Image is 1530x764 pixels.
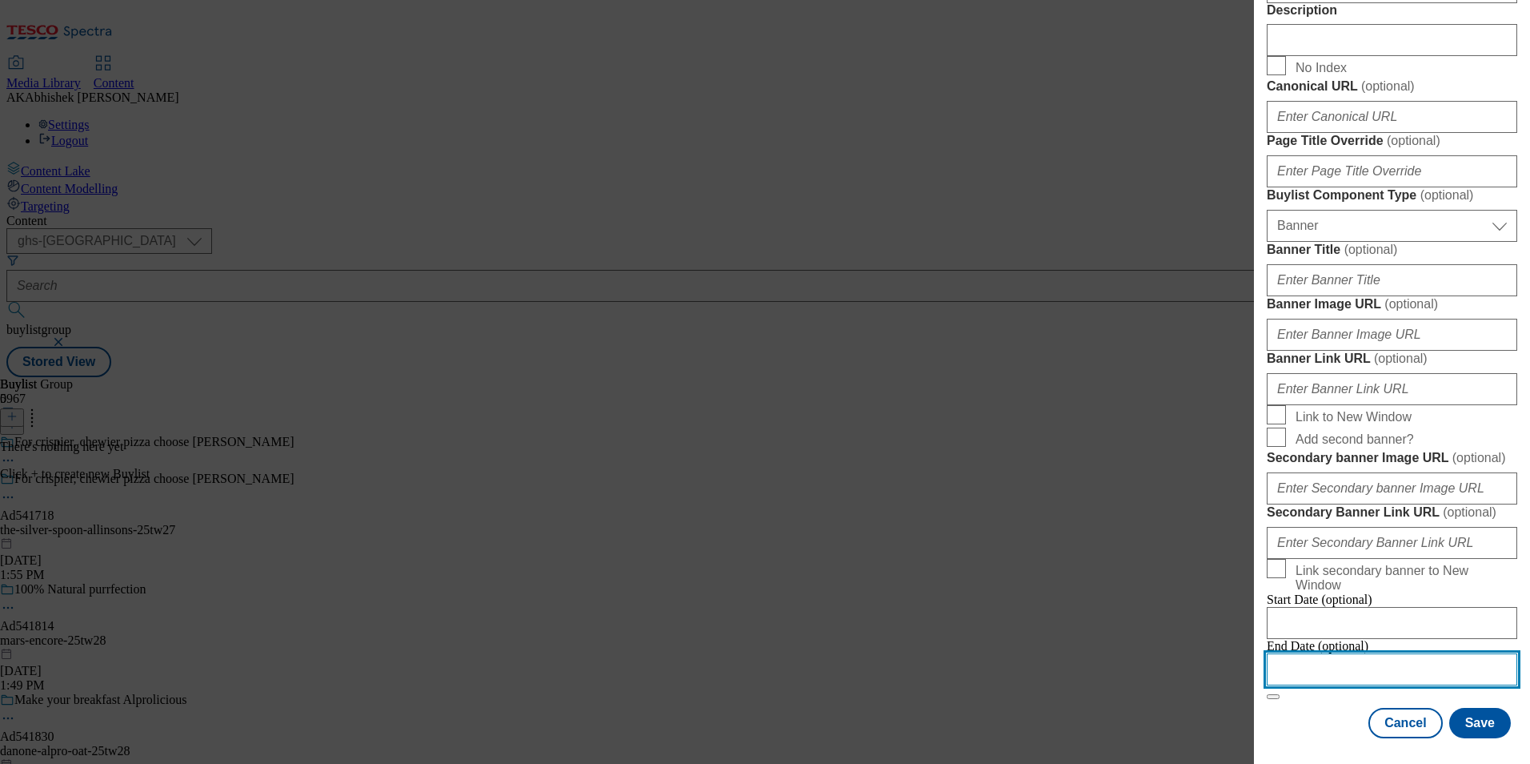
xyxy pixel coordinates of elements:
[1374,352,1428,365] span: ( optional )
[1420,188,1474,202] span: ( optional )
[1449,708,1511,738] button: Save
[1296,564,1511,593] span: Link secondary banner to New Window
[1267,3,1517,18] label: Description
[1267,101,1517,133] input: Enter Canonical URL
[1296,432,1414,447] span: Add second banner?
[1267,527,1517,559] input: Enter Secondary Banner Link URL
[1344,243,1398,256] span: ( optional )
[1267,607,1517,639] input: Enter Date
[1296,410,1412,424] span: Link to New Window
[1387,134,1440,147] span: ( optional )
[1267,472,1517,505] input: Enter Secondary banner Image URL
[1267,351,1517,367] label: Banner Link URL
[1267,319,1517,351] input: Enter Banner Image URL
[1267,133,1517,149] label: Page Title Override
[1267,78,1517,94] label: Canonical URL
[1384,297,1438,311] span: ( optional )
[1267,505,1517,521] label: Secondary Banner Link URL
[1267,593,1372,606] span: Start Date (optional)
[1267,187,1517,203] label: Buylist Component Type
[1267,639,1368,653] span: End Date (optional)
[1443,505,1496,519] span: ( optional )
[1452,451,1506,464] span: ( optional )
[1267,373,1517,405] input: Enter Banner Link URL
[1361,79,1415,93] span: ( optional )
[1267,242,1517,258] label: Banner Title
[1296,61,1347,75] span: No Index
[1267,155,1517,187] input: Enter Page Title Override
[1267,653,1517,686] input: Enter Date
[1267,296,1517,312] label: Banner Image URL
[1267,450,1517,466] label: Secondary banner Image URL
[1368,708,1442,738] button: Cancel
[1267,24,1517,56] input: Enter Description
[1267,264,1517,296] input: Enter Banner Title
